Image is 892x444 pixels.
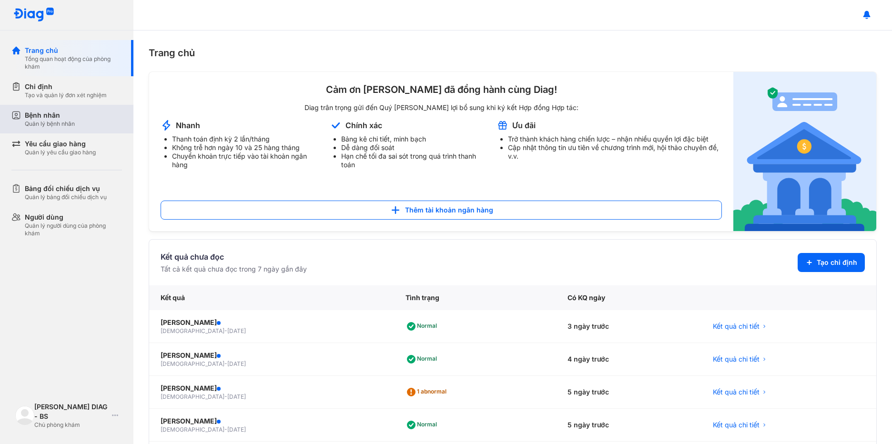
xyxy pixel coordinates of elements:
li: Bảng kê chi tiết, minh bạch [341,135,486,143]
li: Hạn chế tối đa sai sót trong quá trình thanh toán [341,152,486,169]
div: Quản lý bảng đối chiếu dịch vụ [25,193,107,201]
div: Có KQ ngày [556,285,702,310]
div: [PERSON_NAME] [161,416,383,426]
span: [DEMOGRAPHIC_DATA] [161,327,224,334]
div: Bệnh nhân [25,111,75,120]
div: Trang chủ [25,46,122,55]
span: - [224,393,227,400]
img: logo [15,406,34,425]
div: 4 ngày trước [556,343,702,376]
button: Thêm tài khoản ngân hàng [161,201,722,220]
div: Chỉ định [25,82,107,91]
span: Kết quả chi tiết [713,420,760,430]
span: Tạo chỉ định [817,258,857,267]
div: 5 ngày trước [556,409,702,442]
img: account-announcement [161,120,172,131]
li: Chuyển khoản trực tiếp vào tài khoản ngân hàng [172,152,318,169]
div: Bảng đối chiếu dịch vụ [25,184,107,193]
div: Normal [405,319,441,334]
div: Nhanh [176,120,200,131]
li: Trở thành khách hàng chiến lược – nhận nhiều quyền lợi đặc biệt [508,135,722,143]
span: [DATE] [227,426,246,433]
div: [PERSON_NAME] [161,351,383,360]
div: Trang chủ [149,46,877,60]
span: - [224,327,227,334]
li: Cập nhật thông tin ưu tiên về chương trình mới, hội thảo chuyên đề, v.v. [508,143,722,161]
div: Quản lý người dùng của phòng khám [25,222,122,237]
div: [PERSON_NAME] [161,383,383,393]
div: Quản lý bệnh nhân [25,120,75,128]
span: Kết quả chi tiết [713,322,760,331]
div: Normal [405,417,441,433]
div: Chính xác [345,120,382,131]
li: Thanh toán định kỳ 2 lần/tháng [172,135,318,143]
button: Tạo chỉ định [798,253,865,272]
div: Tạo và quản lý đơn xét nghiệm [25,91,107,99]
div: Cảm ơn [PERSON_NAME] đã đồng hành cùng Diag! [161,83,722,96]
img: account-announcement [330,120,342,131]
div: Kết quả [149,285,394,310]
div: Người dùng [25,212,122,222]
span: Kết quả chi tiết [713,354,760,364]
span: [DATE] [227,393,246,400]
div: Tất cả kết quả chưa đọc trong 7 ngày gần đây [161,264,307,274]
span: Kết quả chi tiết [713,387,760,397]
div: [PERSON_NAME] DIAG - BS [34,402,108,421]
span: - [224,360,227,367]
div: Quản lý yêu cầu giao hàng [25,149,96,156]
div: Chủ phòng khám [34,421,108,429]
img: account-announcement [497,120,508,131]
span: - [224,426,227,433]
div: 3 ngày trước [556,310,702,343]
div: 1 abnormal [405,384,450,400]
div: Normal [405,352,441,367]
span: [DATE] [227,360,246,367]
span: [DEMOGRAPHIC_DATA] [161,360,224,367]
li: Dễ dàng đối soát [341,143,486,152]
div: Kết quả chưa đọc [161,251,307,262]
div: Tình trạng [394,285,556,310]
img: logo [13,8,54,22]
div: Ưu đãi [512,120,536,131]
span: [DEMOGRAPHIC_DATA] [161,426,224,433]
div: Yêu cầu giao hàng [25,139,96,149]
li: Không trễ hơn ngày 10 và 25 hàng tháng [172,143,318,152]
div: 5 ngày trước [556,376,702,409]
span: [DATE] [227,327,246,334]
span: [DEMOGRAPHIC_DATA] [161,393,224,400]
div: [PERSON_NAME] [161,318,383,327]
div: Diag trân trọng gửi đến Quý [PERSON_NAME] lợi bổ sung khi ký kết Hợp đồng Hợp tác: [161,103,722,112]
img: account-announcement [733,72,876,231]
div: Tổng quan hoạt động của phòng khám [25,55,122,71]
